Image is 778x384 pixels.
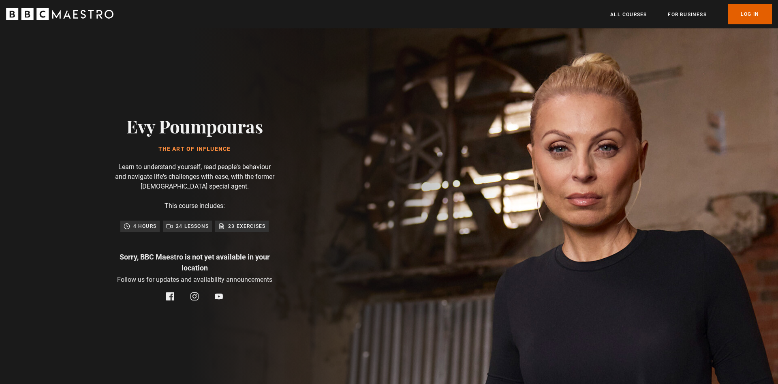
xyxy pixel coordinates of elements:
p: 24 lessons [176,222,209,230]
h2: Evy Poumpouras [126,116,263,136]
a: Log In [728,4,772,24]
nav: Primary [610,4,772,24]
p: This course includes: [165,201,225,211]
p: Follow us for updates and availability announcements [117,275,272,285]
p: Learn to understand yourself, read people's behaviour and navigate life's challenges with ease, w... [113,162,276,191]
a: All Courses [610,11,647,19]
p: 4 hours [133,222,156,230]
h1: The Art of Influence [126,146,263,152]
p: Sorry, BBC Maestro is not yet available in your location [113,251,276,273]
a: For business [668,11,706,19]
svg: BBC Maestro [6,8,113,20]
p: 23 exercises [228,222,265,230]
